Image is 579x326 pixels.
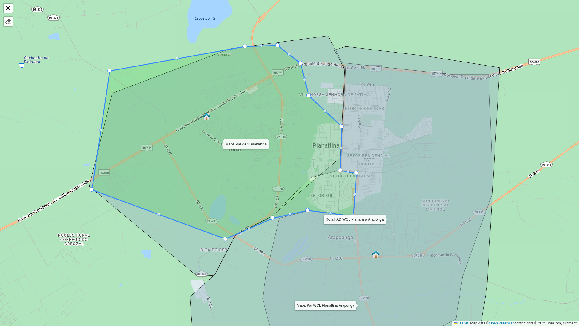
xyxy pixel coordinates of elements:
[489,321,515,325] a: OpenStreetMap
[4,4,13,13] a: Abrir mapa em tela cheia
[454,321,468,325] a: Leaflet
[469,321,470,325] span: |
[372,251,380,258] img: 106 UDC WCL Planaltina Arapoanga
[4,17,13,26] div: Remover camada(s)
[203,113,210,121] img: 115 UDC WCL Planaltina
[452,321,579,326] div: Map data © contributors,© 2025 TomTom, Microsoft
